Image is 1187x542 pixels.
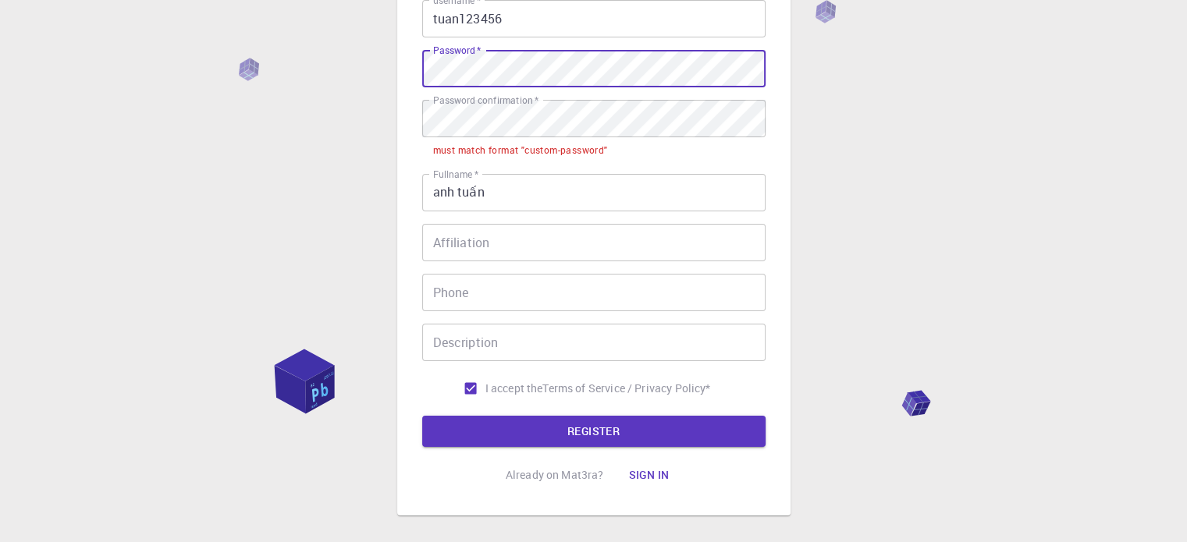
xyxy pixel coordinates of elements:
label: Password [433,44,481,57]
span: I accept the [485,381,543,396]
label: Fullname [433,168,478,181]
button: REGISTER [422,416,766,447]
a: Terms of Service / Privacy Policy* [542,381,710,396]
p: Already on Mat3ra? [506,467,604,483]
button: Sign in [616,459,681,491]
div: must match format "custom-password" [433,143,608,158]
p: Terms of Service / Privacy Policy * [542,381,710,396]
label: Password confirmation [433,94,538,107]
